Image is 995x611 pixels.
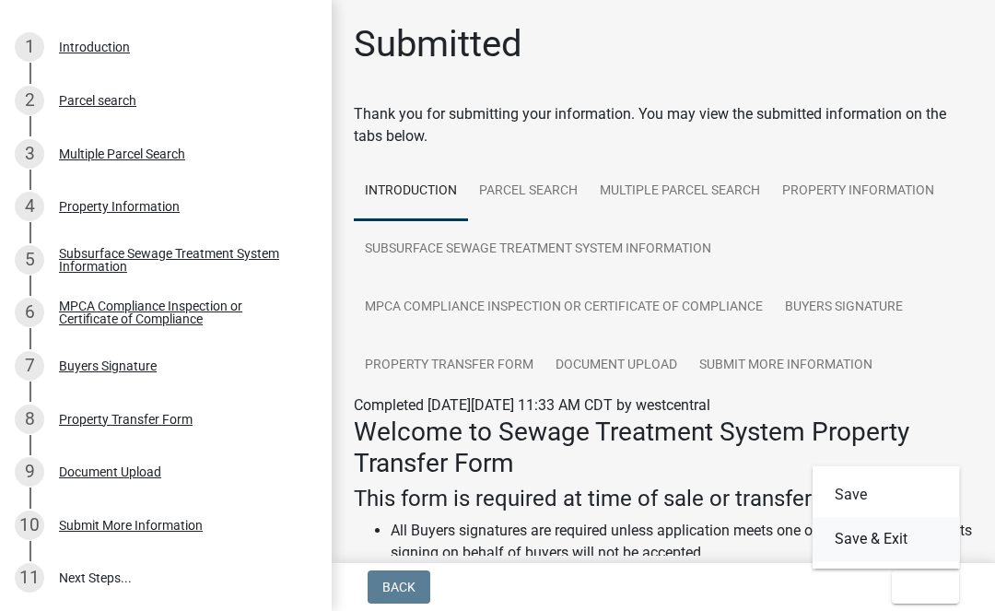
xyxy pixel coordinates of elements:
[15,563,44,593] div: 11
[59,41,130,53] div: Introduction
[15,139,44,169] div: 3
[59,247,302,273] div: Subsurface Sewage Treatment System Information
[774,278,914,337] a: Buyers Signature
[59,519,203,532] div: Submit More Information
[813,517,960,561] button: Save & Exit
[544,336,688,395] a: Document Upload
[368,570,430,604] button: Back
[589,162,771,221] a: Multiple Parcel Search
[59,300,302,325] div: MPCA Compliance Inspection or Certificate of Compliance
[15,86,44,115] div: 2
[354,486,973,512] h4: This form is required at time of sale or transfer of property.
[907,580,933,594] span: Exit
[15,457,44,487] div: 9
[15,32,44,62] div: 1
[354,417,973,478] h3: Welcome to Sewage Treatment System Property Transfer Form
[59,465,161,478] div: Document Upload
[354,162,468,221] a: Introduction
[892,570,959,604] button: Exit
[354,103,973,147] div: Thank you for submitting your information. You may view the submitted information on the tabs below.
[354,220,722,279] a: Subsurface Sewage Treatment System Information
[15,351,44,381] div: 7
[813,465,960,569] div: Exit
[15,245,44,275] div: 5
[15,511,44,540] div: 10
[59,413,193,426] div: Property Transfer Form
[15,192,44,221] div: 4
[15,298,44,327] div: 6
[59,200,180,213] div: Property Information
[354,22,522,66] h1: Submitted
[688,336,884,395] a: Submit More Information
[468,162,589,221] a: Parcel search
[354,396,710,414] span: Completed [DATE][DATE] 11:33 AM CDT by westcentral
[59,94,136,107] div: Parcel search
[59,359,157,372] div: Buyers Signature
[382,580,416,594] span: Back
[813,473,960,517] button: Save
[354,278,774,337] a: MPCA Compliance Inspection or Certificate of Compliance
[391,520,973,564] li: All Buyers signatures are required unless application meets one of the exemptions, agents signing...
[771,162,945,221] a: Property Information
[354,336,544,395] a: Property Transfer Form
[15,405,44,434] div: 8
[59,147,185,160] div: Multiple Parcel Search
